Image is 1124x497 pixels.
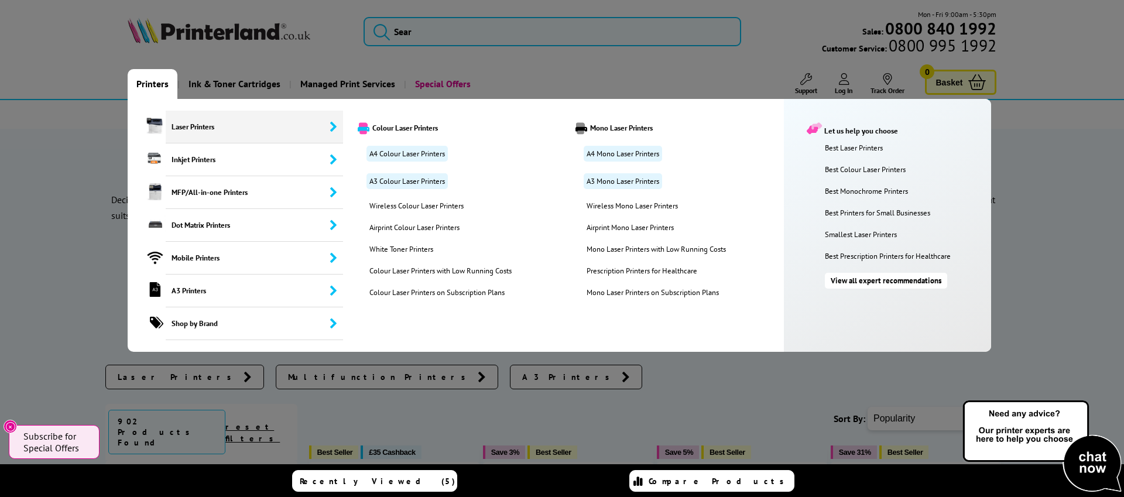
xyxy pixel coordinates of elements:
a: Airprint Colour Laser Printers [361,222,532,232]
a: Printers [128,69,177,99]
a: View all expert recommendations [825,273,947,289]
a: A3 Mono Laser Printers [584,173,662,189]
a: Mobile Printers [128,242,344,275]
span: MFP/All-in-one Printers [166,176,344,209]
a: Best Colour Laser Printers [825,164,985,174]
a: A3 Colour Laser Printers [366,173,448,189]
a: Recently Viewed (5) [292,470,457,492]
span: Subscribe for Special Offers [23,430,88,454]
a: Mono Laser Printers with Low Running Costs [578,244,746,254]
span: Laser Printers [166,111,344,143]
div: Let us help you choose [807,122,979,136]
a: Colour Laser Printers on Subscription Plans [361,287,532,297]
a: A4 Mono Laser Printers [584,146,662,162]
a: Airprint Mono Laser Printers [578,222,746,232]
a: Dot Matrix Printers [128,209,344,242]
a: Colour Laser Printers with Low Running Costs [361,266,532,276]
a: A3 Printers [128,275,344,307]
a: Best Laser Printers [825,143,985,153]
button: Close [4,420,17,433]
a: Best Printers for Small Businesses [825,208,985,218]
a: Inkjet Printers [128,143,344,176]
span: Compare Products [649,476,790,486]
a: Compare Products [629,470,794,492]
a: Mono Laser Printers [566,122,782,134]
a: Mono Laser Printers on Subscription Plans [578,287,746,297]
span: Shop by Brand [166,307,344,340]
span: Mobile Printers [166,242,344,275]
a: White Toner Printers [361,244,532,254]
img: Open Live Chat window [960,399,1124,495]
a: Shop by Brand [128,307,344,340]
a: Laser Printers [128,111,344,143]
span: Recently Viewed (5) [300,476,455,486]
span: A3 Printers [166,275,344,307]
a: Best Monochrome Printers [825,186,985,196]
a: Colour Laser Printers [349,122,565,134]
a: Best Prescription Printers for Healthcare [825,251,985,261]
span: Inkjet Printers [166,143,344,176]
a: Wireless Mono Laser Printers [578,201,746,211]
a: Prescription Printers for Healthcare [578,266,746,276]
a: Smallest Laser Printers [825,229,985,239]
span: Dot Matrix Printers [166,209,344,242]
a: A4 Colour Laser Printers [366,146,448,162]
a: MFP/All-in-one Printers [128,176,344,209]
a: Wireless Colour Laser Printers [361,201,532,211]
